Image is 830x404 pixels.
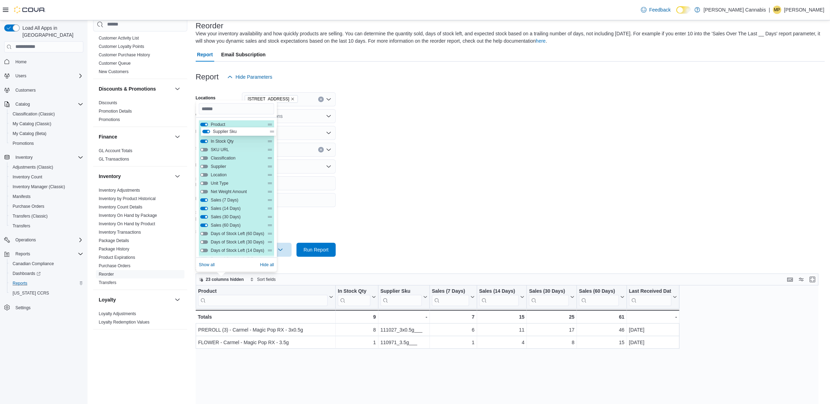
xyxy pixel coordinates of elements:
span: Hide all [260,262,274,268]
a: Inventory by Product Historical [99,196,156,201]
a: Customer Queue [99,61,131,66]
div: Discounts & Promotions [93,99,187,127]
button: Loyalty [173,296,182,304]
label: Sales Over The Last Days [196,176,239,187]
button: Home [1,57,86,67]
span: Canadian Compliance [10,260,83,268]
button: Inventory [99,173,172,180]
span: New Customers [99,69,128,75]
button: Days of Stock Left (7 Days) [200,257,208,261]
div: 110971_3.5g___ [380,338,427,347]
label: Show all products per location [196,210,239,221]
span: Promotion Details [99,108,132,114]
button: Location [200,173,208,177]
div: 111027_3x0.5g___ [380,326,427,334]
a: Settings [13,304,33,312]
a: Promotions [99,117,120,122]
span: My Catalog (Classic) [13,121,51,127]
a: My Catalog (Classic) [10,120,54,128]
button: Loyalty [99,296,172,303]
a: Loyalty Adjustments [99,311,136,316]
button: Catalog [13,100,33,108]
button: Clear input [318,97,324,102]
span: [STREET_ADDRESS] [248,95,290,102]
div: Inventory [93,186,187,290]
a: Customer Activity List [99,36,139,41]
a: GL Account Totals [99,148,132,153]
span: Promotions [13,141,34,146]
a: Product Expirations [99,255,135,260]
p: Showing 2 of 1170 [196,265,825,272]
span: Classification (Classic) [13,111,55,117]
span: Purchase Orders [13,204,44,209]
a: Home [13,58,29,66]
div: Sales (60 Days) [579,288,619,295]
span: Dashboards [10,269,83,278]
span: Promotions [10,139,83,148]
div: View your inventory availability and how quickly products are selling. You can determine the quan... [196,30,821,45]
div: 7 [432,313,475,321]
a: Customer Loyalty Points [99,44,144,49]
button: Catalog [1,99,86,109]
span: [US_STATE] CCRS [13,290,49,296]
a: Package Details [99,238,129,243]
span: Settings [15,305,30,311]
nav: Complex example [4,54,83,331]
span: Promotions [99,117,120,122]
span: Adjustments (Classic) [10,163,83,171]
button: Sales (14 Days) [479,288,524,306]
div: - [380,313,427,321]
span: Inventory Manager (Classic) [10,183,83,191]
span: Home [13,57,83,66]
span: Package History [99,246,129,252]
span: Operations [13,236,83,244]
span: Email Subscription [221,48,266,62]
a: Transfers [10,222,33,230]
a: New Customers [99,69,128,74]
div: 15 [579,338,625,347]
span: Loyalty Redemption Values [99,319,149,325]
label: Products [196,129,214,134]
span: Hide Parameters [236,73,272,80]
div: 1 [432,338,475,347]
a: Dashboards [7,269,86,278]
span: Canadian Compliance [13,261,54,267]
button: My Catalog (Classic) [7,119,86,129]
a: Inventory Manager (Classic) [10,183,68,191]
button: Canadian Compliance [7,259,86,269]
button: Operations [1,235,86,245]
button: Supplier [200,165,208,168]
span: Purchase Orders [99,263,131,269]
h3: Loyalty [99,296,116,303]
div: Sales (14 Days) [479,288,519,306]
div: Totals [198,313,333,321]
span: GL Account Totals [99,148,132,154]
span: My Catalog (Classic) [10,120,83,128]
div: Sales (60 Days) [579,288,619,306]
p: | [769,6,770,14]
button: Classification (Classic) [7,109,86,119]
span: Manifests [13,194,30,199]
div: 46 [579,326,625,334]
button: Customers [1,85,86,95]
a: My Catalog (Beta) [10,129,49,138]
label: Net Weight [196,196,217,201]
div: 9 [338,313,376,321]
div: 8 [529,338,574,347]
span: Adjustments (Classic) [13,164,53,170]
button: Unit Type [200,182,208,185]
span: Transfers [99,280,116,285]
span: Reports [15,251,30,257]
span: Reports [13,250,83,258]
div: Supplier Sku [380,288,421,306]
div: Sales (30 Days) [529,288,569,295]
input: Dark Mode [676,6,691,14]
button: Inventory Manager (Classic) [7,182,86,192]
span: Inventory [15,155,33,160]
span: Discounts [99,100,117,106]
span: Transfers (Classic) [13,213,48,219]
button: Net Weight Amount [200,190,208,193]
div: Sales (14 Days) [479,288,519,295]
a: Package History [99,247,129,251]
